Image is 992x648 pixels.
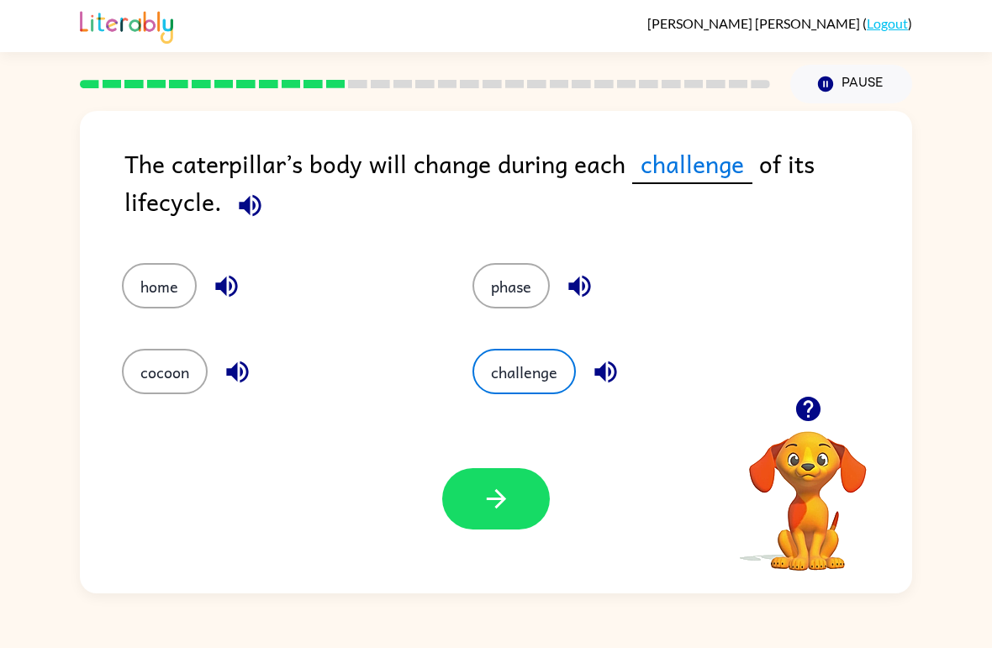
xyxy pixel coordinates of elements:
button: Pause [790,65,912,103]
video: Your browser must support playing .mp4 files to use Literably. Please try using another browser. [724,405,892,573]
div: The caterpillar’s body will change during each of its lifecycle. [124,145,912,229]
span: challenge [632,145,752,184]
button: phase [472,263,550,308]
a: Logout [867,15,908,31]
button: home [122,263,197,308]
button: challenge [472,349,576,394]
div: ( ) [647,15,912,31]
span: [PERSON_NAME] [PERSON_NAME] [647,15,863,31]
img: Literably [80,7,173,44]
button: cocoon [122,349,208,394]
